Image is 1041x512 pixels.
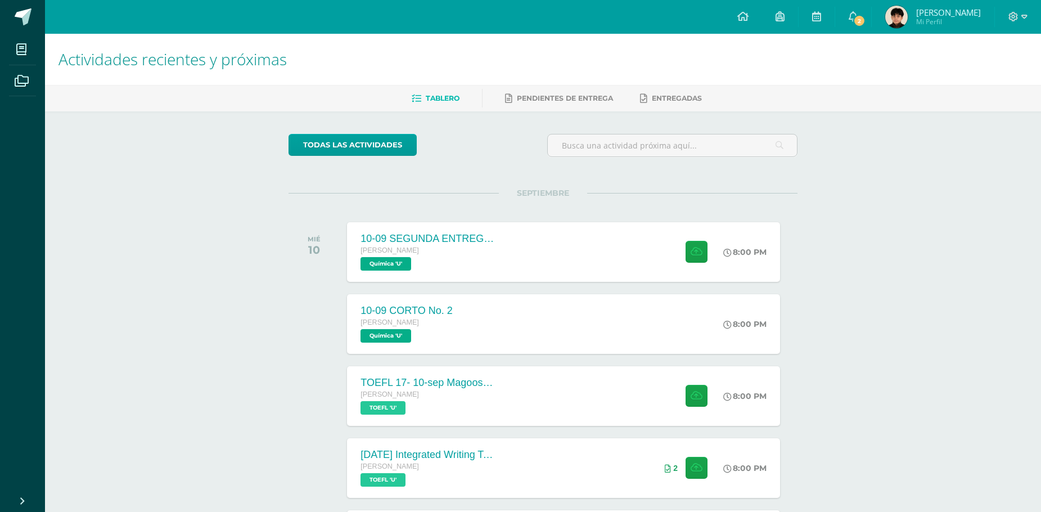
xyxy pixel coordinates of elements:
span: Actividades recientes y próximas [58,48,287,70]
div: Archivos entregados [665,464,678,473]
a: Tablero [412,89,459,107]
span: 2 [853,15,866,27]
div: 8:00 PM [723,391,767,401]
span: Química 'U' [360,257,411,271]
span: Entregadas [652,94,702,102]
span: TOEFL 'U' [360,401,405,415]
span: [PERSON_NAME] [360,318,419,326]
span: Química 'U' [360,329,411,343]
div: 8:00 PM [723,319,767,329]
span: [PERSON_NAME] [360,462,419,470]
span: [PERSON_NAME] [360,246,419,254]
div: 10 [308,243,321,257]
img: df962ed01f737edf80b9344964ad4743.png [885,6,908,28]
span: [PERSON_NAME] [360,390,419,398]
input: Busca una actividad próxima aquí... [548,134,797,156]
span: [PERSON_NAME] [916,7,981,18]
span: 2 [673,464,678,473]
div: 10-09 SEGUNDA ENTREGA DE GUÍA [360,233,495,245]
span: Pendientes de entrega [517,94,613,102]
span: TOEFL 'U' [360,473,405,487]
div: 10-09 CORTO No. 2 [360,305,452,317]
span: SEPTIEMBRE [499,188,587,198]
div: [DATE] Integrated Writing Task (Template 1) [360,449,495,461]
div: 8:00 PM [723,463,767,473]
span: Mi Perfil [916,17,981,26]
a: todas las Actividades [289,134,417,156]
div: MIÉ [308,235,321,243]
a: Entregadas [640,89,702,107]
div: TOEFL 17- 10-sep Magoosh Tests Listening and Reading [360,377,495,389]
div: 8:00 PM [723,247,767,257]
a: Pendientes de entrega [505,89,613,107]
span: Tablero [426,94,459,102]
